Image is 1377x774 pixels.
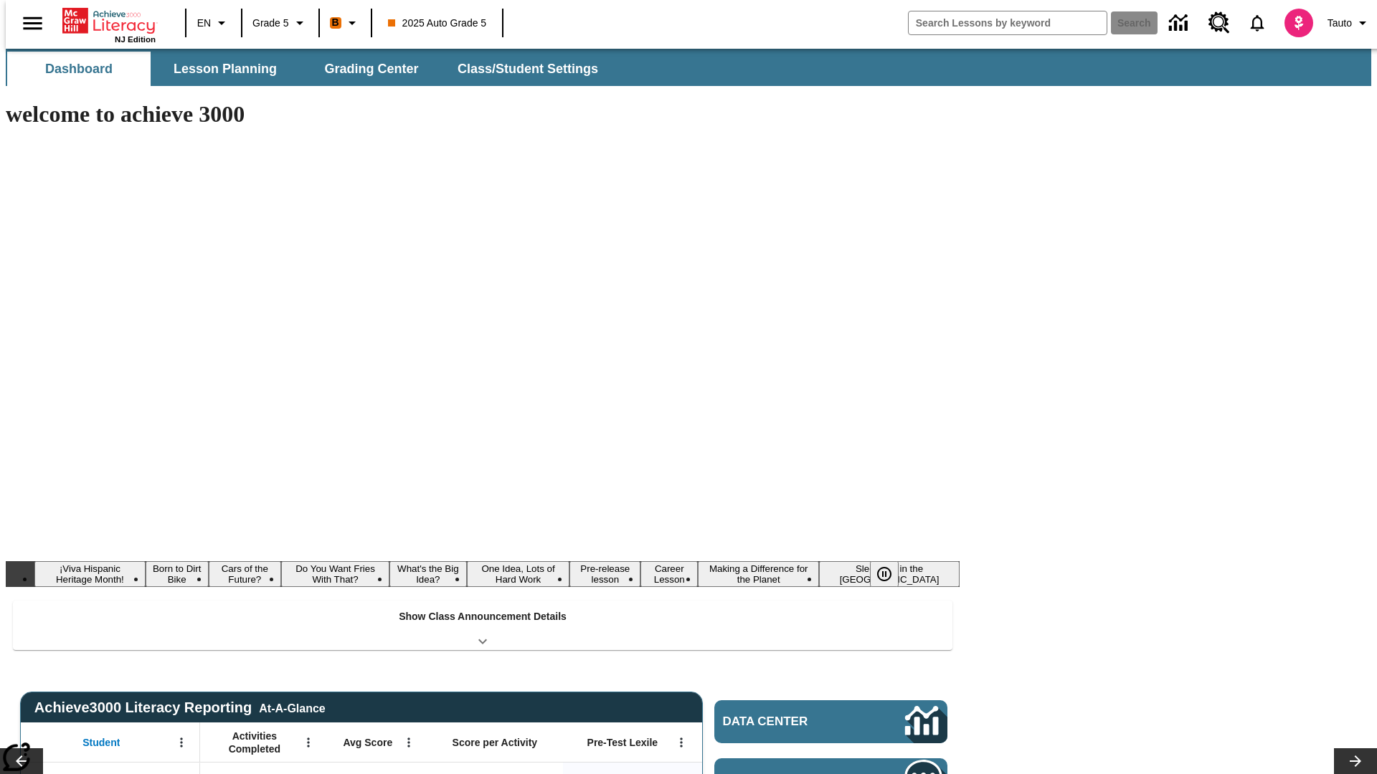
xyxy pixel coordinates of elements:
span: B [332,14,339,32]
button: Grading Center [300,52,443,86]
span: Pre-Test Lexile [587,736,658,749]
button: Select a new avatar [1276,4,1322,42]
button: Slide 4 Do You Want Fries With That? [281,561,389,587]
a: Home [62,6,156,35]
button: Slide 9 Making a Difference for the Planet [698,561,819,587]
span: Score per Activity [453,736,538,749]
a: Data Center [714,700,947,743]
button: Grade: Grade 5, Select a grade [247,10,314,36]
span: Dashboard [45,61,113,77]
span: Data Center [723,715,857,729]
button: Open Menu [398,732,420,753]
button: Slide 8 Career Lesson [640,561,698,587]
span: NJ Edition [115,35,156,44]
button: Slide 3 Cars of the Future? [209,561,282,587]
div: Show Class Announcement Details [13,601,952,650]
button: Slide 5 What's the Big Idea? [389,561,467,587]
button: Open Menu [171,732,192,753]
button: Lesson carousel, Next [1334,748,1377,774]
div: SubNavbar [6,52,611,86]
span: Tauto [1328,16,1352,31]
button: Slide 7 Pre-release lesson [569,561,640,587]
span: EN [197,16,211,31]
span: Activities Completed [207,730,302,755]
div: At-A-Glance [259,699,325,715]
img: avatar image [1284,9,1313,37]
div: Pause [870,561,913,587]
button: Language: EN, Select a language [191,10,237,36]
span: Grading Center [324,61,418,77]
span: Avg Score [343,736,392,749]
button: Profile/Settings [1322,10,1377,36]
button: Class/Student Settings [446,52,610,86]
button: Slide 10 Sleepless in the Animal Kingdom [819,561,960,587]
span: Achieve3000 Literacy Reporting [34,699,326,716]
p: Show Class Announcement Details [399,609,567,624]
button: Slide 6 One Idea, Lots of Hard Work [467,561,570,587]
span: Grade 5 [252,16,289,31]
input: search field [909,11,1107,34]
button: Boost Class color is orange. Change class color [324,10,366,36]
h1: welcome to achieve 3000 [6,101,960,128]
div: Home [62,5,156,44]
span: 2025 Auto Grade 5 [388,16,487,31]
div: SubNavbar [6,49,1371,86]
a: Data Center [1160,4,1200,43]
span: Student [82,736,120,749]
button: Open Menu [298,732,319,753]
button: Lesson Planning [153,52,297,86]
a: Notifications [1239,4,1276,42]
button: Dashboard [7,52,151,86]
button: Open Menu [671,732,692,753]
span: Class/Student Settings [458,61,598,77]
button: Pause [870,561,899,587]
span: Lesson Planning [174,61,277,77]
a: Resource Center, Will open in new tab [1200,4,1239,42]
button: Open side menu [11,2,54,44]
button: Slide 2 Born to Dirt Bike [146,561,209,587]
button: Slide 1 ¡Viva Hispanic Heritage Month! [34,561,146,587]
